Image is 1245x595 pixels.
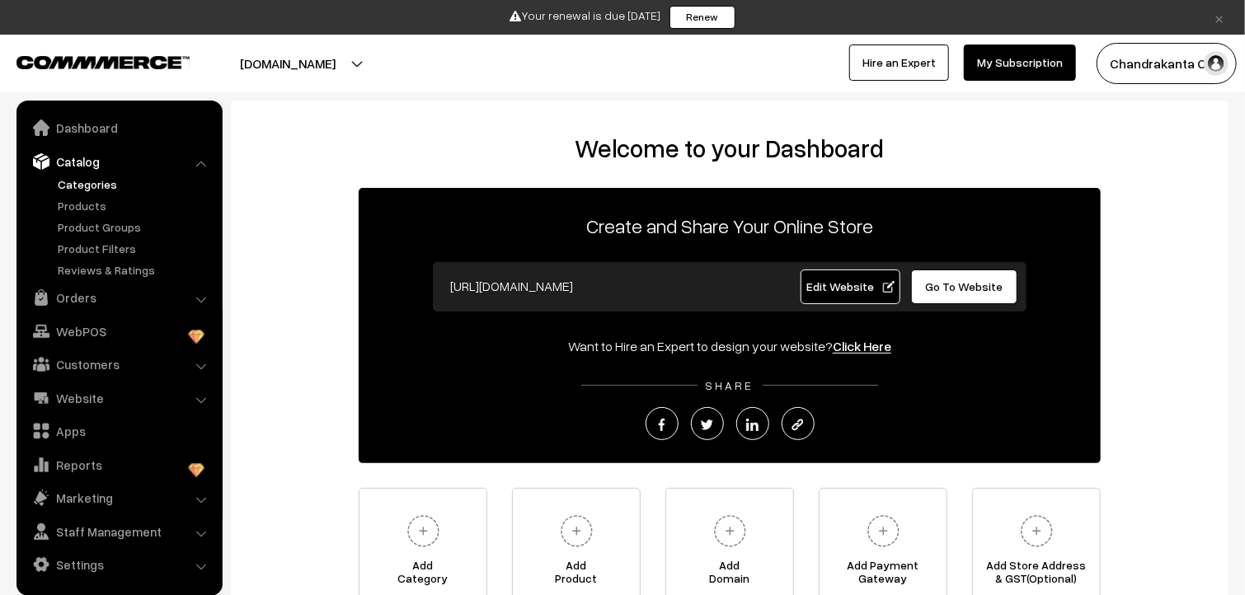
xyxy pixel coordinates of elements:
[21,349,217,379] a: Customers
[1097,43,1237,84] button: Chandrakanta C…
[964,45,1076,81] a: My Subscription
[973,559,1100,592] span: Add Store Address & GST(Optional)
[54,261,217,279] a: Reviews & Ratings
[247,134,1212,163] h2: Welcome to your Dashboard
[513,559,640,592] span: Add Product
[666,559,793,592] span: Add Domain
[54,197,217,214] a: Products
[861,508,906,554] img: plus.svg
[1208,7,1230,27] a: ×
[849,45,949,81] a: Hire an Expert
[401,508,446,554] img: plus.svg
[707,508,753,554] img: plus.svg
[806,279,895,293] span: Edit Website
[1204,51,1229,76] img: user
[801,269,901,304] a: Edit Website
[16,51,161,71] a: COMMMERCE
[21,450,217,480] a: Reports
[21,416,217,446] a: Apps
[833,338,891,354] a: Click Here
[21,383,217,413] a: Website
[21,113,217,143] a: Dashboard
[182,43,393,84] button: [DOMAIN_NAME]
[21,517,217,546] a: Staff Management
[669,6,735,29] a: Renew
[21,483,217,513] a: Marketing
[16,56,190,68] img: COMMMERCE
[926,279,1003,293] span: Go To Website
[359,211,1101,241] p: Create and Share Your Online Store
[359,336,1101,356] div: Want to Hire an Expert to design your website?
[554,508,599,554] img: plus.svg
[54,218,217,236] a: Product Groups
[21,283,217,312] a: Orders
[54,240,217,257] a: Product Filters
[21,147,217,176] a: Catalog
[21,550,217,579] a: Settings
[54,176,217,193] a: Categories
[6,6,1239,29] div: Your renewal is due [DATE]
[698,378,763,392] span: SHARE
[820,559,947,592] span: Add Payment Gateway
[359,559,486,592] span: Add Category
[21,316,217,346] a: WebPOS
[1014,508,1059,554] img: plus.svg
[911,269,1017,304] a: Go To Website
